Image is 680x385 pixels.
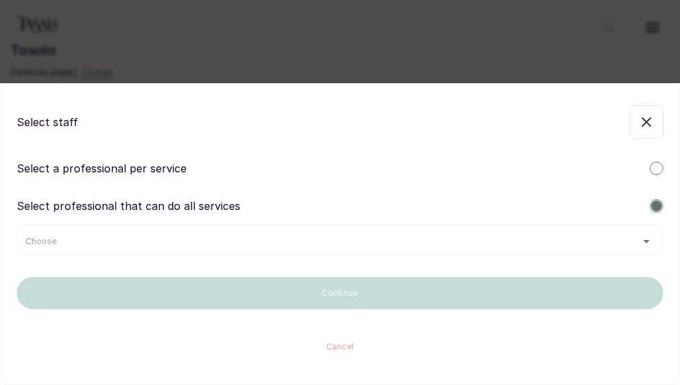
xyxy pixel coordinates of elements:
[17,331,663,363] button: Cancel
[17,114,78,130] p: Select staff
[26,236,56,247] span: Choose
[26,236,654,247] button: Choose
[17,277,663,309] button: Continue
[17,160,187,176] p: Select a professional per service
[17,198,240,214] p: Select professional that can do all services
